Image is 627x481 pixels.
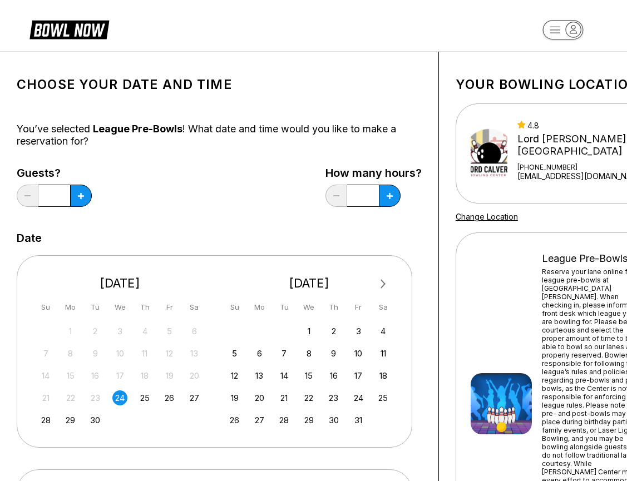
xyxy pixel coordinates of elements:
[88,324,103,339] div: Not available Tuesday, September 2nd, 2025
[326,368,341,383] div: Choose Thursday, October 16th, 2025
[187,346,202,361] div: Not available Saturday, September 13th, 2025
[17,232,42,244] label: Date
[38,413,53,428] div: Choose Sunday, September 28th, 2025
[277,413,292,428] div: Choose Tuesday, October 28th, 2025
[17,167,92,179] label: Guests?
[302,368,317,383] div: Choose Wednesday, October 15th, 2025
[326,390,341,405] div: Choose Thursday, October 23rd, 2025
[88,413,103,428] div: Choose Tuesday, September 30th, 2025
[227,413,242,428] div: Choose Sunday, October 26th, 2025
[277,346,292,361] div: Choose Tuesday, October 7th, 2025
[162,324,177,339] div: Not available Friday, September 5th, 2025
[137,368,152,383] div: Not available Thursday, September 18th, 2025
[223,276,396,291] div: [DATE]
[63,390,78,405] div: Not available Monday, September 22nd, 2025
[38,300,53,315] div: Su
[88,368,103,383] div: Not available Tuesday, September 16th, 2025
[471,123,507,184] img: Lord Calvert Bowling Center
[34,276,206,291] div: [DATE]
[376,390,391,405] div: Choose Saturday, October 25th, 2025
[227,300,242,315] div: Su
[277,300,292,315] div: Tu
[252,300,267,315] div: Mo
[376,368,391,383] div: Choose Saturday, October 18th, 2025
[187,368,202,383] div: Not available Saturday, September 20th, 2025
[112,390,127,405] div: Choose Wednesday, September 24th, 2025
[137,300,152,315] div: Th
[187,324,202,339] div: Not available Saturday, September 6th, 2025
[63,413,78,428] div: Choose Monday, September 29th, 2025
[162,368,177,383] div: Not available Friday, September 19th, 2025
[17,123,422,147] div: You’ve selected ! What date and time would you like to make a reservation for?
[112,346,127,361] div: Not available Wednesday, September 10th, 2025
[137,346,152,361] div: Not available Thursday, September 11th, 2025
[162,346,177,361] div: Not available Friday, September 12th, 2025
[302,324,317,339] div: Choose Wednesday, October 1st, 2025
[302,390,317,405] div: Choose Wednesday, October 22nd, 2025
[38,368,53,383] div: Not available Sunday, September 14th, 2025
[376,346,391,361] div: Choose Saturday, October 11th, 2025
[162,390,177,405] div: Choose Friday, September 26th, 2025
[326,324,341,339] div: Choose Thursday, October 2nd, 2025
[226,323,393,428] div: month 2025-10
[38,346,53,361] div: Not available Sunday, September 7th, 2025
[277,390,292,405] div: Choose Tuesday, October 21st, 2025
[63,324,78,339] div: Not available Monday, September 1st, 2025
[63,300,78,315] div: Mo
[63,346,78,361] div: Not available Monday, September 8th, 2025
[88,390,103,405] div: Not available Tuesday, September 23rd, 2025
[227,368,242,383] div: Choose Sunday, October 12th, 2025
[351,346,366,361] div: Choose Friday, October 10th, 2025
[112,368,127,383] div: Not available Wednesday, September 17th, 2025
[351,413,366,428] div: Choose Friday, October 31st, 2025
[227,390,242,405] div: Choose Sunday, October 19th, 2025
[302,346,317,361] div: Choose Wednesday, October 8th, 2025
[376,300,391,315] div: Sa
[38,390,53,405] div: Not available Sunday, September 21st, 2025
[376,324,391,339] div: Choose Saturday, October 4th, 2025
[302,413,317,428] div: Choose Wednesday, October 29th, 2025
[112,324,127,339] div: Not available Wednesday, September 3rd, 2025
[187,390,202,405] div: Choose Saturday, September 27th, 2025
[17,77,422,92] h1: Choose your Date and time
[88,346,103,361] div: Not available Tuesday, September 9th, 2025
[277,368,292,383] div: Choose Tuesday, October 14th, 2025
[351,300,366,315] div: Fr
[302,300,317,315] div: We
[252,413,267,428] div: Choose Monday, October 27th, 2025
[325,167,422,179] label: How many hours?
[326,413,341,428] div: Choose Thursday, October 30th, 2025
[37,323,204,428] div: month 2025-09
[187,300,202,315] div: Sa
[93,123,182,135] span: League Pre-Bowls
[326,346,341,361] div: Choose Thursday, October 9th, 2025
[88,300,103,315] div: Tu
[227,346,242,361] div: Choose Sunday, October 5th, 2025
[162,300,177,315] div: Fr
[63,368,78,383] div: Not available Monday, September 15th, 2025
[137,324,152,339] div: Not available Thursday, September 4th, 2025
[137,390,152,405] div: Choose Thursday, September 25th, 2025
[351,390,366,405] div: Choose Friday, October 24th, 2025
[351,324,366,339] div: Choose Friday, October 3rd, 2025
[252,390,267,405] div: Choose Monday, October 20th, 2025
[351,368,366,383] div: Choose Friday, October 17th, 2025
[471,373,532,434] img: League Pre-Bowls
[252,368,267,383] div: Choose Monday, October 13th, 2025
[326,300,341,315] div: Th
[112,300,127,315] div: We
[456,212,518,221] a: Change Location
[252,346,267,361] div: Choose Monday, October 6th, 2025
[374,275,392,293] button: Next Month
